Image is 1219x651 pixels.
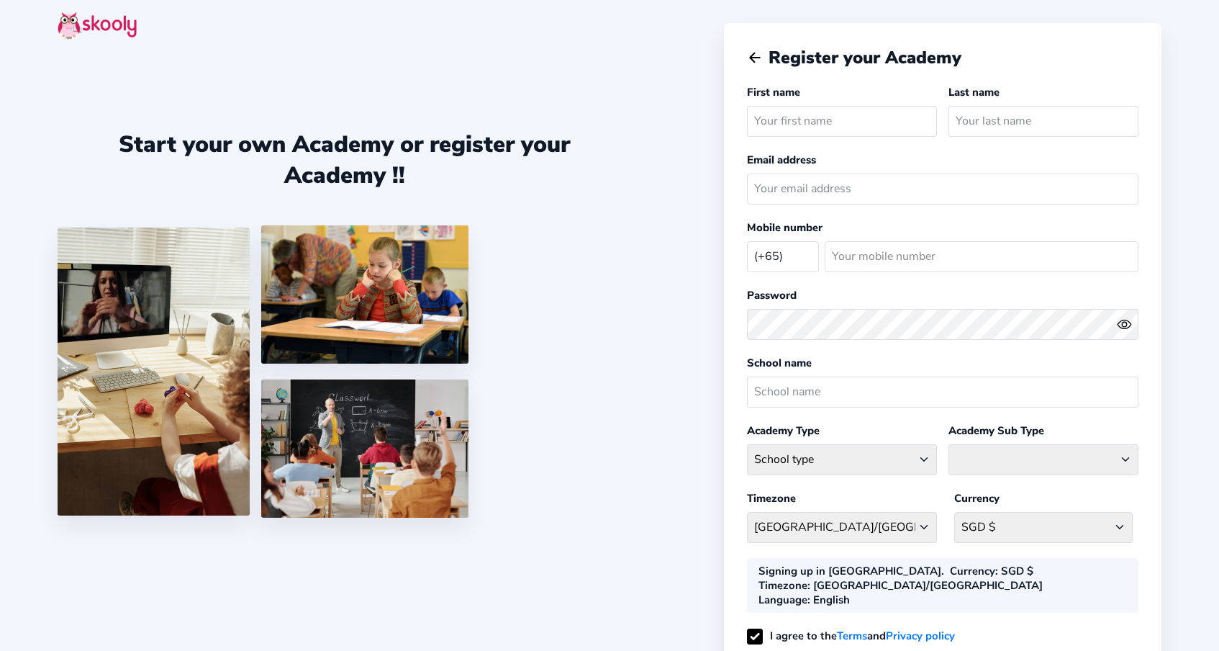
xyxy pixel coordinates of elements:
div: : [GEOGRAPHIC_DATA]/[GEOGRAPHIC_DATA] [758,578,1043,593]
div: Start your own Academy or register your Academy !! [58,129,632,191]
label: Academy Sub Type [948,423,1044,438]
input: Your last name [948,106,1138,137]
b: Language [758,593,807,607]
label: Last name [948,85,1000,99]
div: : English [758,593,850,607]
b: Currency [950,564,995,578]
b: Timezone [758,578,807,593]
button: arrow back outline [747,50,763,66]
input: Your email address [747,174,1138,205]
label: Email address [747,153,816,167]
label: I agree to the and [747,629,955,643]
a: Privacy policy [886,627,955,645]
input: School name [747,377,1138,408]
label: Currency [954,491,1000,506]
label: Password [747,288,797,302]
input: Your mobile number [825,241,1138,272]
div: Signing up in [GEOGRAPHIC_DATA]. [758,564,944,578]
label: School name [747,356,812,370]
span: Register your Academy [769,46,961,69]
label: First name [747,85,800,99]
div: : SGD $ [950,564,1033,578]
img: skooly-logo.png [58,12,137,40]
img: 5.png [261,380,468,518]
label: Timezone [747,491,796,506]
img: 4.png [261,225,468,364]
img: 1.jpg [58,228,250,516]
label: Mobile number [747,220,823,235]
button: eye outlineeye off outline [1117,317,1138,332]
label: Academy Type [747,423,820,438]
input: Your first name [747,106,937,137]
a: Terms [837,627,867,645]
ion-icon: eye outline [1117,317,1132,332]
